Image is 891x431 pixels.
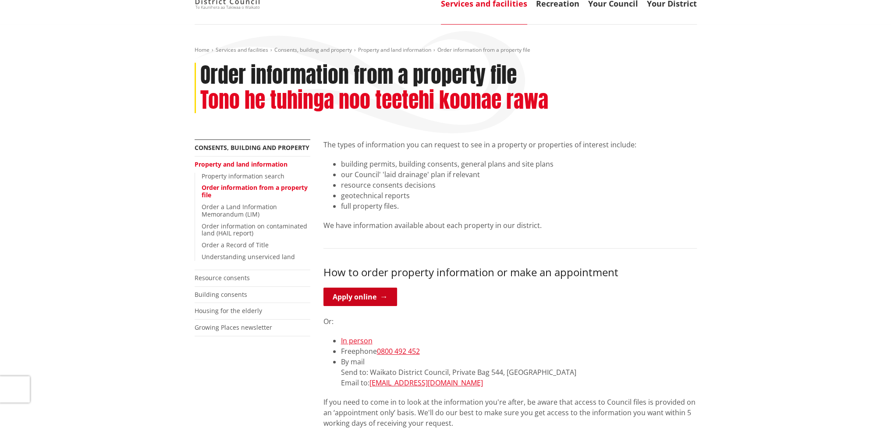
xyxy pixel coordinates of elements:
h2: Tono he tuhinga noo teetehi koonae rawa [200,88,548,113]
p: We have information available about each property in our district. [323,220,697,231]
li: resource consents decisions [341,180,697,190]
li: our Council' 'laid drainage' plan if relevant [341,169,697,180]
li: full property files. [341,201,697,211]
span: Order information from a property file [437,46,530,53]
p: The types of information you can request to see in a property or properties of interest include: [323,139,697,150]
a: Housing for the elderly [195,306,262,315]
p: Or: [323,316,697,327]
h3: How to order property information or make an appointment [323,266,697,279]
li: building permits, building consents, general plans and site plans [341,159,697,169]
li: Freephone [341,346,697,356]
a: Services and facilities [216,46,268,53]
li: geotechnical reports [341,190,697,201]
a: Order information on contaminated land (HAIL report) [202,222,307,238]
p: If you need to come in to look at the information you're after, be aware that access to Council f... [323,397,697,428]
a: Consents, building and property [274,46,352,53]
a: Apply online [323,288,397,306]
a: Growing Places newsletter [195,323,272,331]
a: Consents, building and property [195,143,309,152]
nav: breadcrumb [195,46,697,54]
a: Property and land information [358,46,431,53]
a: Order information from a property file [202,183,308,199]
a: Order a Land Information Memorandum (LIM) [202,203,277,218]
a: Home [195,46,209,53]
a: Resource consents [195,274,250,282]
a: Property information search [202,172,284,180]
a: Building consents [195,290,247,299]
a: [EMAIL_ADDRESS][DOMAIN_NAME] [369,378,483,388]
a: Order a Record of Title [202,241,269,249]
li: By mail Send to: Waikato District Council, Private Bag 544, [GEOGRAPHIC_DATA] Email to: [341,356,697,388]
a: Understanding unserviced land [202,253,295,261]
iframe: Messenger Launcher [851,394,882,426]
a: 0800 492 452 [377,346,420,356]
h1: Order information from a property file [200,63,517,88]
a: In person [341,336,373,346]
a: Property and land information [195,160,288,168]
